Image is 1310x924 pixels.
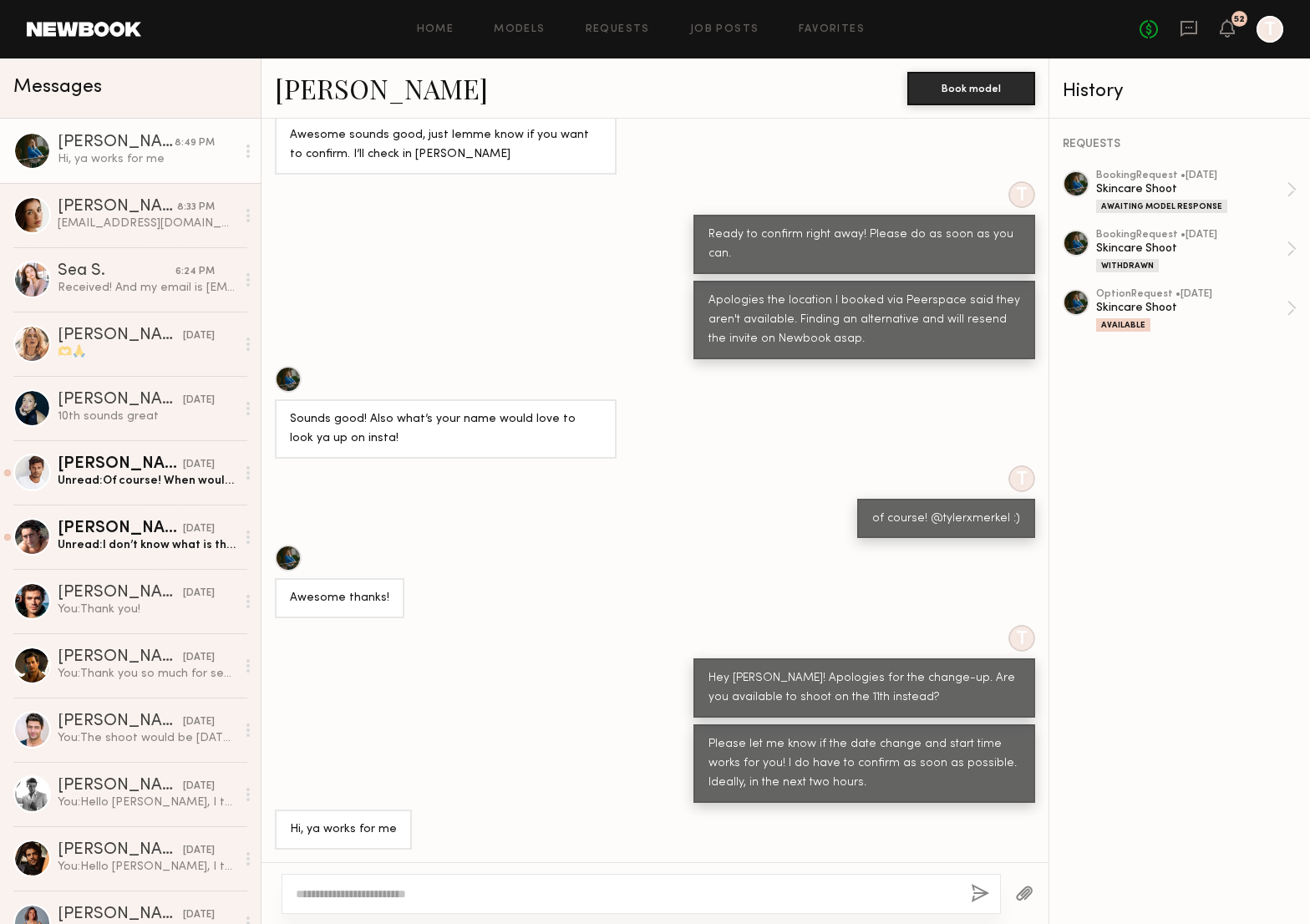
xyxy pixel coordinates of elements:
div: [DATE] [183,586,215,602]
div: [PERSON_NAME] [58,585,183,602]
div: Awesome thanks! [290,589,389,608]
div: 🫶🙏 [58,344,236,360]
div: [PERSON_NAME] [58,199,177,216]
a: bookingRequest •[DATE]Skincare ShootWithdrawn [1096,230,1297,272]
div: Received! And my email is [EMAIL_ADDRESS][DOMAIN_NAME] [58,280,236,296]
div: of course! @tylerxmerkel :) [872,510,1020,529]
div: You: Thank you! [58,602,236,617]
div: [PERSON_NAME] [58,649,183,666]
div: Unread: I don’t know what is the vibe [58,537,236,553]
div: Awesome sounds good, just lemme know if you want to confirm. I’ll check in [PERSON_NAME] [290,126,602,165]
div: [DATE] [183,521,215,537]
div: Skincare Shoot [1096,241,1287,256]
a: optionRequest •[DATE]Skincare ShootAvailable [1096,289,1297,332]
div: Ready to confirm right away! Please do as soon as you can. [708,226,1020,264]
div: [DATE] [183,907,215,923]
div: 52 [1234,15,1245,24]
div: [DATE] [183,650,215,666]
div: Skincare Shoot [1096,300,1287,316]
div: Hi, ya works for me [58,151,236,167]
div: [PERSON_NAME] [58,135,175,151]
div: [PERSON_NAME] [58,713,183,730]
div: Awaiting Model Response [1096,200,1227,213]
div: [PERSON_NAME] [58,327,183,344]
a: T [1257,16,1283,43]
div: [DATE] [183,328,215,344]
div: 6:24 PM [175,264,215,280]
div: booking Request • [DATE] [1096,230,1287,241]
a: Job Posts [690,24,759,35]
a: [PERSON_NAME] [275,70,488,106]
div: [PERSON_NAME] [58,778,183,795]
div: Unread: Of course! When would the shoot take place? Could you share a few more details? Thanks a ... [58,473,236,489]
div: [PERSON_NAME] [58,842,183,859]
div: [DATE] [183,779,215,795]
div: 10th sounds great [58,409,236,424]
div: History [1063,82,1297,101]
div: Sounds good! Also what’s your name would love to look ya up on insta! [290,410,602,449]
div: [PERSON_NAME] [58,456,183,473]
div: Available [1096,318,1150,332]
a: Models [494,24,545,35]
div: option Request • [DATE] [1096,289,1287,300]
div: 8:33 PM [177,200,215,216]
a: Favorites [799,24,865,35]
div: REQUESTS [1063,139,1297,150]
div: [DATE] [183,714,215,730]
div: You: The shoot would be [DATE] or 13th. Still determining the rate with the client, but I believe... [58,730,236,746]
a: Requests [586,24,650,35]
div: Withdrawn [1096,259,1159,272]
div: Sea S. [58,263,175,280]
div: booking Request • [DATE] [1096,170,1287,181]
div: Skincare Shoot [1096,181,1287,197]
div: Apologies the location I booked via Peerspace said they aren't available. Finding an alternative ... [708,292,1020,349]
div: You: Hello [PERSON_NAME], I think you would be a great fit for an upcoming video I'm planning for... [58,795,236,810]
div: You: Thank you so much for sending that info along! Forwarding it to the client now :) [58,666,236,682]
div: [EMAIL_ADDRESS][DOMAIN_NAME] [58,216,236,231]
div: Please let me know if the date change and start time works for you! I do have to confirm as soon ... [708,735,1020,793]
div: [PERSON_NAME] [58,906,183,923]
div: [DATE] [183,843,215,859]
div: 8:49 PM [175,135,215,151]
a: Book model [907,80,1035,94]
div: [PERSON_NAME] [58,392,183,409]
div: [PERSON_NAME] [58,520,183,537]
a: Home [417,24,454,35]
div: [DATE] [183,457,215,473]
a: bookingRequest •[DATE]Skincare ShootAwaiting Model Response [1096,170,1297,213]
span: Messages [13,78,102,97]
div: Hey [PERSON_NAME]! Apologies for the change-up. Are you available to shoot on the 11th instead? [708,669,1020,708]
button: Book model [907,72,1035,105]
div: Hi, ya works for me [290,820,397,840]
div: You: Hello [PERSON_NAME], I think you would be a great fit for an upcoming video I'm planning for... [58,859,236,875]
div: [DATE] [183,393,215,409]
